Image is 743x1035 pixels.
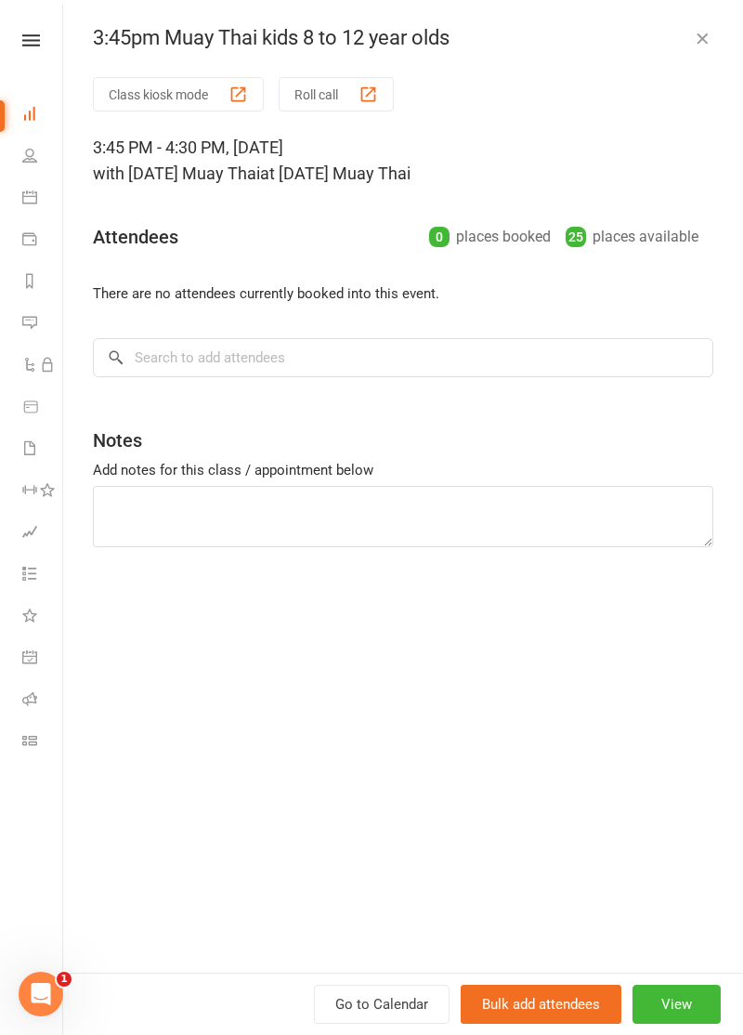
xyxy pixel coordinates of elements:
[279,77,394,111] button: Roll call
[93,338,713,377] input: Search to add attendees
[93,427,142,453] div: Notes
[22,95,64,137] a: Dashboard
[260,164,411,183] span: at [DATE] Muay Thai
[22,262,64,304] a: Reports
[22,513,64,555] a: Assessments
[566,227,586,247] div: 25
[63,26,743,50] div: 3:45pm Muay Thai kids 8 to 12 year olds
[57,972,72,987] span: 1
[429,227,450,247] div: 0
[93,459,713,481] div: Add notes for this class / appointment below
[22,137,64,178] a: People
[19,972,63,1016] iframe: Intercom live chat
[93,224,178,250] div: Attendees
[22,722,64,764] a: Class kiosk mode
[93,164,260,183] span: with [DATE] Muay Thai
[429,224,551,250] div: places booked
[566,224,698,250] div: places available
[22,680,64,722] a: Roll call kiosk mode
[22,178,64,220] a: Calendar
[22,596,64,638] a: What's New
[22,220,64,262] a: Payments
[461,985,621,1024] button: Bulk add attendees
[314,985,450,1024] a: Go to Calendar
[93,282,713,305] li: There are no attendees currently booked into this event.
[22,387,64,429] a: Product Sales
[632,985,721,1024] button: View
[93,135,713,187] div: 3:45 PM - 4:30 PM, [DATE]
[93,77,264,111] button: Class kiosk mode
[22,638,64,680] a: General attendance kiosk mode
